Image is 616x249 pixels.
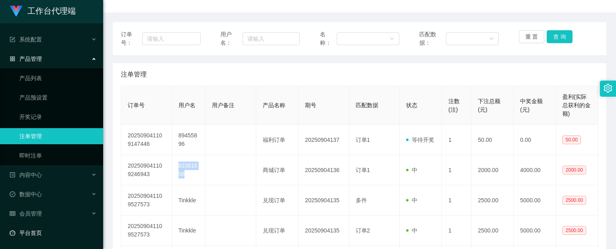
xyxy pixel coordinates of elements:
[604,84,612,93] i: 图标: setting
[10,7,76,14] a: 工作台代理端
[172,185,206,216] td: Tinkkle
[10,210,42,217] span: 会员管理
[514,185,556,216] td: 5000.00
[256,125,299,155] td: 福利订单
[406,197,417,203] span: 中
[19,109,97,125] a: 开奖记录
[471,155,514,185] td: 2000.00
[263,102,285,108] span: 产品名称
[10,6,23,17] img: logo.9652507e.png
[478,98,500,113] span: 下注总额(元)
[471,185,514,216] td: 2500.00
[10,225,97,241] a: 图标: dashboard平台首页
[121,185,172,216] td: 202509041109527573
[390,36,394,42] i: 图标: down
[299,216,349,246] td: 20250904135
[514,216,556,246] td: 5000.00
[19,128,97,144] a: 注单管理
[212,102,234,108] span: 用户备注
[10,191,42,197] span: 数据中心
[172,125,206,155] td: 89455896
[514,155,556,185] td: 4000.00
[356,137,370,143] span: 订单1
[299,155,349,185] td: 20250904136
[299,125,349,155] td: 20250904137
[172,155,206,185] td: 83381658
[406,227,417,234] span: 中
[320,30,337,47] span: 名称：
[305,102,316,108] span: 期号
[406,137,434,143] span: 等待开奖
[10,36,42,43] span: 系统配置
[562,196,586,205] span: 2500.00
[356,167,370,173] span: 订单1
[19,89,97,106] a: 产品预设置
[406,167,417,173] span: 中
[10,211,15,216] i: 图标: table
[547,30,572,43] button: 查 询
[406,102,417,108] span: 状态
[121,70,147,79] span: 注单管理
[562,135,581,144] span: 50.00
[562,93,591,117] span: 盈利(实际总获利的金额)
[142,32,200,45] input: 请输入
[256,155,299,185] td: 商城订单
[121,216,172,246] td: 202509041109527573
[10,191,15,197] i: 图标: check-circle-o
[19,70,97,86] a: 产品列表
[256,216,299,246] td: 兑现订单
[471,216,514,246] td: 2500.00
[356,197,367,203] span: 多件
[10,56,42,62] span: 产品管理
[448,98,460,113] span: 注数(注)
[178,102,195,108] span: 用户名
[442,125,471,155] td: 1
[562,166,586,174] span: 2000.00
[10,172,15,178] i: 图标: profile
[562,226,586,235] span: 2500.00
[419,30,446,47] span: 匹配数据：
[514,125,556,155] td: 0.00
[220,30,243,47] span: 用户名：
[172,216,206,246] td: Tinkkle
[19,147,97,164] a: 即时注单
[489,36,494,42] i: 图标: down
[356,227,370,234] span: 订单2
[10,37,15,42] i: 图标: form
[128,102,145,108] span: 订单号
[299,185,349,216] td: 20250904135
[442,216,471,246] td: 1
[356,102,378,108] span: 匹配数据
[243,32,300,45] input: 请输入
[520,98,543,113] span: 中奖金额(元)
[442,185,471,216] td: 1
[471,125,514,155] td: 50.00
[10,172,42,178] span: 内容中心
[442,155,471,185] td: 1
[121,155,172,185] td: 202509041109246943
[10,56,15,62] i: 图标: appstore-o
[121,125,172,155] td: 202509041109147446
[121,30,142,47] span: 订单号：
[256,185,299,216] td: 兑现订单
[519,30,545,43] button: 重 置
